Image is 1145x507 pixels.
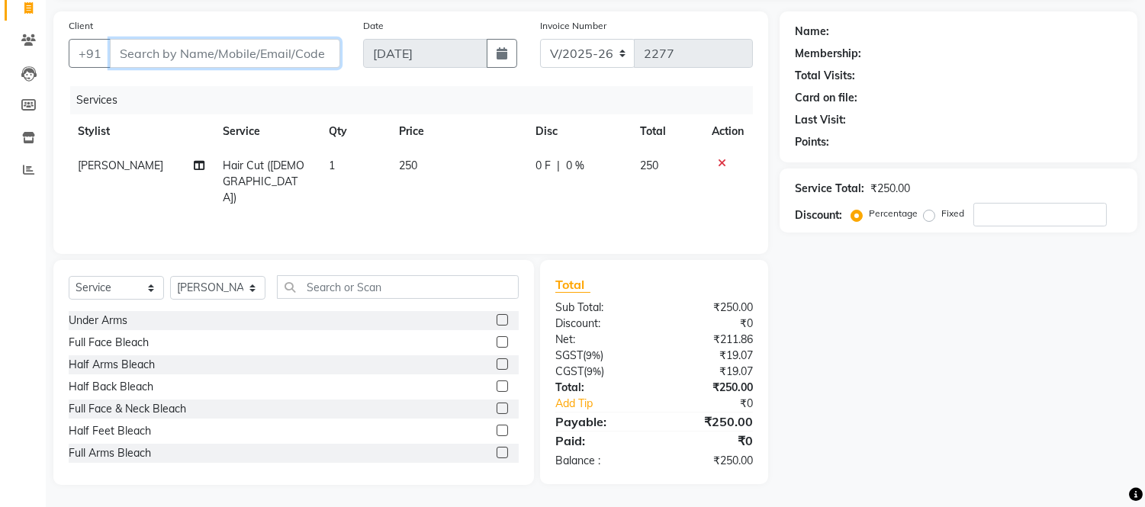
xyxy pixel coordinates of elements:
[795,46,861,62] div: Membership:
[655,300,765,316] div: ₹250.00
[69,19,93,33] label: Client
[555,277,590,293] span: Total
[795,112,846,128] div: Last Visit:
[566,158,584,174] span: 0 %
[655,453,765,469] div: ₹250.00
[224,159,305,204] span: Hair Cut ([DEMOGRAPHIC_DATA])
[655,332,765,348] div: ₹211.86
[544,432,655,450] div: Paid:
[363,19,384,33] label: Date
[540,19,606,33] label: Invoice Number
[544,380,655,396] div: Total:
[641,159,659,172] span: 250
[655,412,765,431] div: ₹250.00
[655,380,765,396] div: ₹250.00
[526,114,631,149] th: Disc
[544,300,655,316] div: Sub Total:
[69,401,186,417] div: Full Face & Neck Bleach
[655,432,765,450] div: ₹0
[655,364,765,380] div: ₹19.07
[673,396,765,412] div: ₹0
[69,335,149,351] div: Full Face Bleach
[795,134,829,150] div: Points:
[544,412,655,431] div: Payable:
[586,349,600,361] span: 9%
[557,158,560,174] span: |
[655,316,765,332] div: ₹0
[869,207,918,220] label: Percentage
[795,24,829,40] div: Name:
[69,357,155,373] div: Half Arms Bleach
[69,379,153,395] div: Half Back Bleach
[544,332,655,348] div: Net:
[390,114,526,149] th: Price
[795,181,864,197] div: Service Total:
[69,445,151,461] div: Full Arms Bleach
[587,365,601,377] span: 9%
[655,348,765,364] div: ₹19.07
[941,207,964,220] label: Fixed
[544,453,655,469] div: Balance :
[329,159,335,172] span: 1
[632,114,703,149] th: Total
[277,275,519,299] input: Search or Scan
[555,348,583,362] span: SGST
[69,313,127,329] div: Under Arms
[78,159,163,172] span: [PERSON_NAME]
[703,114,753,149] th: Action
[69,114,214,149] th: Stylist
[795,68,855,84] div: Total Visits:
[870,181,910,197] div: ₹250.00
[110,39,340,68] input: Search by Name/Mobile/Email/Code
[69,423,151,439] div: Half Feet Bleach
[544,316,655,332] div: Discount:
[70,86,764,114] div: Services
[544,396,673,412] a: Add Tip
[399,159,417,172] span: 250
[214,114,320,149] th: Service
[536,158,551,174] span: 0 F
[555,364,584,378] span: CGST
[320,114,390,149] th: Qty
[544,364,655,380] div: ( )
[795,90,857,106] div: Card on file:
[544,348,655,364] div: ( )
[795,207,842,223] div: Discount:
[69,39,111,68] button: +91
